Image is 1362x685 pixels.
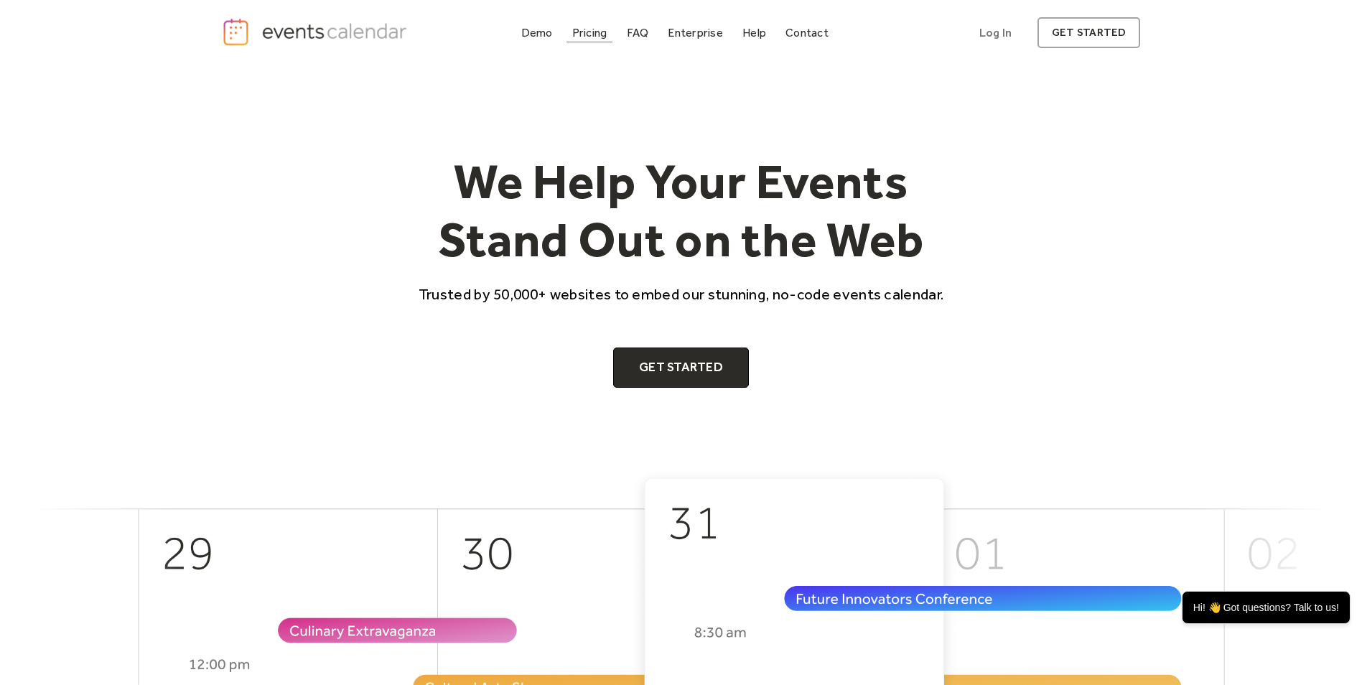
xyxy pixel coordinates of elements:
div: Help [742,29,766,37]
a: Help [737,23,772,42]
a: FAQ [621,23,655,42]
h1: We Help Your Events Stand Out on the Web [406,152,957,269]
a: Get Started [613,348,749,388]
div: Pricing [572,29,607,37]
a: Contact [780,23,834,42]
a: home [222,17,411,47]
a: Demo [516,23,559,42]
div: Demo [521,29,553,37]
a: Enterprise [662,23,728,42]
a: Pricing [566,23,613,42]
div: Enterprise [668,29,722,37]
div: Contact [785,29,829,37]
div: FAQ [627,29,649,37]
a: get started [1037,17,1140,48]
a: Log In [965,17,1026,48]
p: Trusted by 50,000+ websites to embed our stunning, no-code events calendar. [406,284,957,304]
